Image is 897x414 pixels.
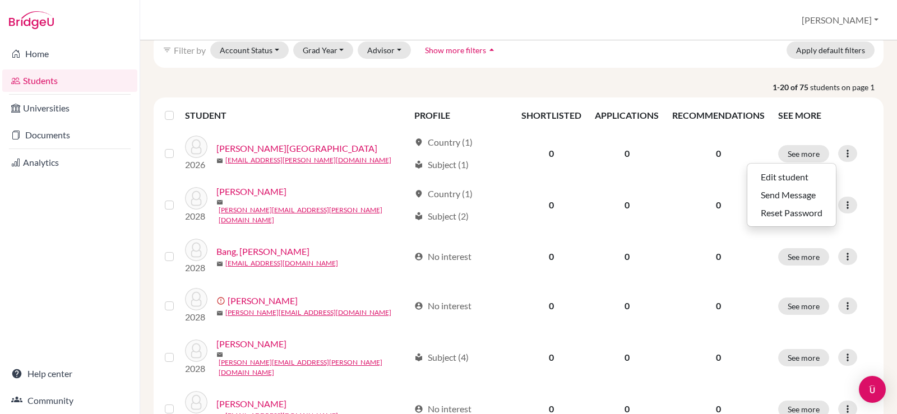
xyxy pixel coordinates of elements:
[778,349,829,366] button: See more
[216,296,228,305] span: error_outline
[414,404,423,413] span: account_circle
[414,138,423,147] span: location_on
[414,353,423,362] span: local_library
[185,362,207,375] p: 2028
[515,102,588,129] th: SHORTLISTED
[672,250,765,263] p: 0
[515,281,588,331] td: 0
[216,397,286,411] a: [PERSON_NAME]
[747,168,836,186] button: Edit student
[414,136,473,149] div: Country (1)
[588,281,665,331] td: 0
[216,261,223,267] span: mail
[293,41,354,59] button: Grad Year
[216,351,223,358] span: mail
[665,102,771,129] th: RECOMMENDATIONS
[225,155,391,165] a: [EMAIL_ADDRESS][PERSON_NAME][DOMAIN_NAME]
[414,252,423,261] span: account_circle
[9,11,54,29] img: Bridge-U
[588,178,665,232] td: 0
[2,362,137,385] a: Help center
[219,205,409,225] a: [PERSON_NAME][EMAIL_ADDRESS][PERSON_NAME][DOMAIN_NAME]
[588,102,665,129] th: APPLICATIONS
[778,145,829,162] button: See more
[185,210,207,223] p: 2028
[414,189,423,198] span: location_on
[486,44,497,55] i: arrow_drop_up
[216,337,286,351] a: [PERSON_NAME]
[216,142,377,155] a: [PERSON_NAME][GEOGRAPHIC_DATA]
[2,97,137,119] a: Universities
[672,351,765,364] p: 0
[414,210,469,223] div: Subject (2)
[747,186,836,204] button: Send Message
[185,158,207,171] p: 2026
[185,136,207,158] img: Ayles, Austin
[185,261,207,275] p: 2028
[216,199,223,206] span: mail
[425,45,486,55] span: Show more filters
[588,129,665,178] td: 0
[778,297,829,315] button: See more
[225,258,338,268] a: [EMAIL_ADDRESS][DOMAIN_NAME]
[216,157,223,164] span: mail
[185,239,207,261] img: Bang, Ji Hoo
[672,299,765,313] p: 0
[588,331,665,384] td: 0
[216,310,223,317] span: mail
[216,185,286,198] a: [PERSON_NAME]
[773,81,810,93] strong: 1-20 of 75
[408,102,515,129] th: PROFILE
[414,299,471,313] div: No interest
[185,102,408,129] th: STUDENT
[414,187,473,201] div: Country (1)
[747,204,836,222] button: Reset Password
[2,43,137,65] a: Home
[787,41,875,59] button: Apply default filters
[414,351,469,364] div: Subject (4)
[414,158,469,171] div: Subject (1)
[185,391,207,413] img: Bensimon, Xandra
[2,389,137,412] a: Community
[797,10,884,31] button: [PERSON_NAME]
[225,308,391,318] a: [PERSON_NAME][EMAIL_ADDRESS][DOMAIN_NAME]
[515,232,588,281] td: 0
[185,310,207,324] p: 2028
[216,245,309,258] a: Bang, [PERSON_NAME]
[778,248,829,266] button: See more
[414,250,471,263] div: No interest
[672,147,765,160] p: 0
[210,41,289,59] button: Account Status
[414,212,423,221] span: local_library
[415,41,507,59] button: Show more filtersarrow_drop_up
[219,357,409,378] a: [PERSON_NAME][EMAIL_ADDRESS][PERSON_NAME][DOMAIN_NAME]
[163,45,172,54] i: filter_list
[414,160,423,169] span: local_library
[2,69,137,92] a: Students
[859,376,886,403] div: Open Intercom Messenger
[185,187,207,210] img: Ayles, Ethan
[810,81,884,93] span: students on page 1
[672,198,765,212] p: 0
[2,151,137,174] a: Analytics
[174,45,206,55] span: Filter by
[228,294,298,308] a: [PERSON_NAME]
[588,232,665,281] td: 0
[2,124,137,146] a: Documents
[414,301,423,310] span: account_circle
[185,288,207,310] img: Basilio, Sophia
[515,331,588,384] td: 0
[771,102,879,129] th: SEE MORE
[515,178,588,232] td: 0
[515,129,588,178] td: 0
[185,339,207,362] img: Basilio, Sophia
[358,41,411,59] button: Advisor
